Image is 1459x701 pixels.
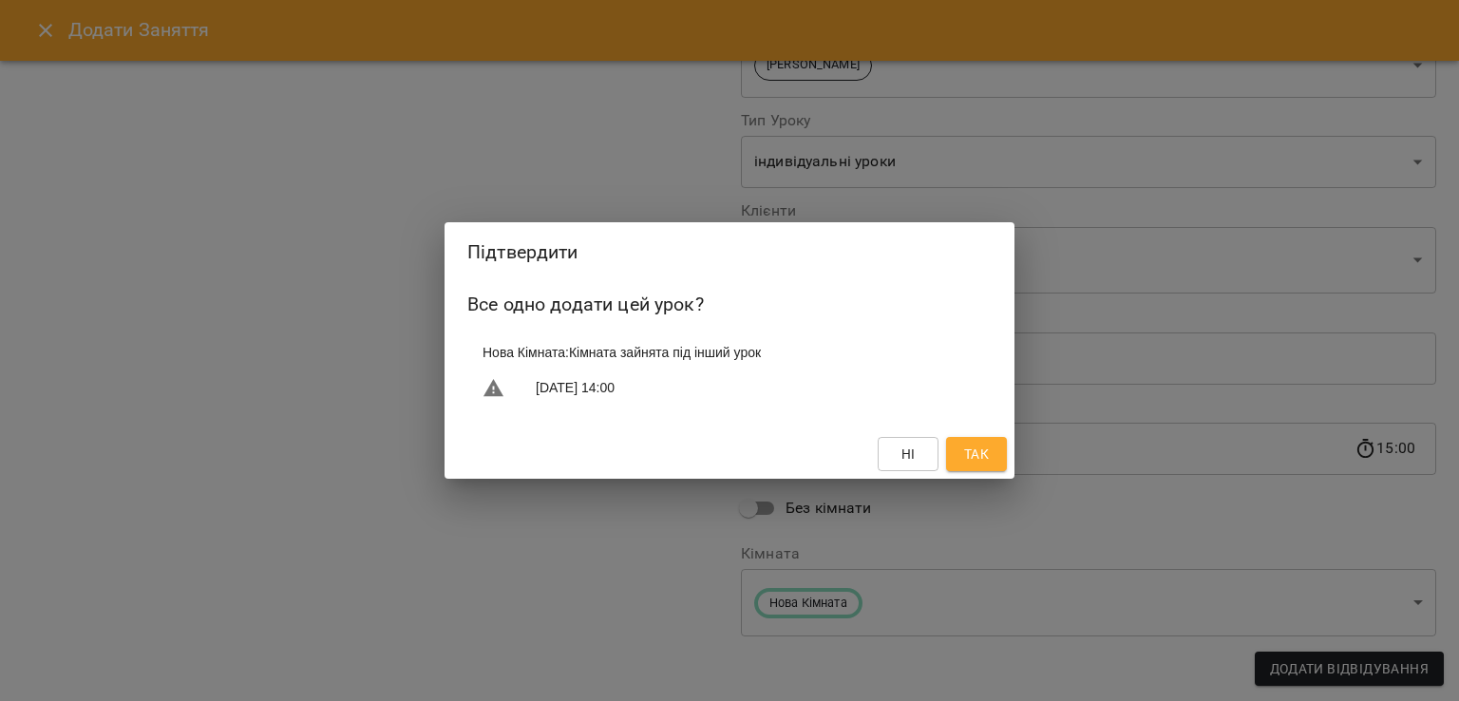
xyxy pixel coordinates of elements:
[964,443,989,465] span: Так
[467,237,992,267] h2: Підтвердити
[467,335,992,369] li: Нова Кімната : Кімната зайнята під інший урок
[878,437,938,471] button: Ні
[901,443,916,465] span: Ні
[467,369,992,407] li: [DATE] 14:00
[946,437,1007,471] button: Так
[467,290,992,319] h6: Все одно додати цей урок?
